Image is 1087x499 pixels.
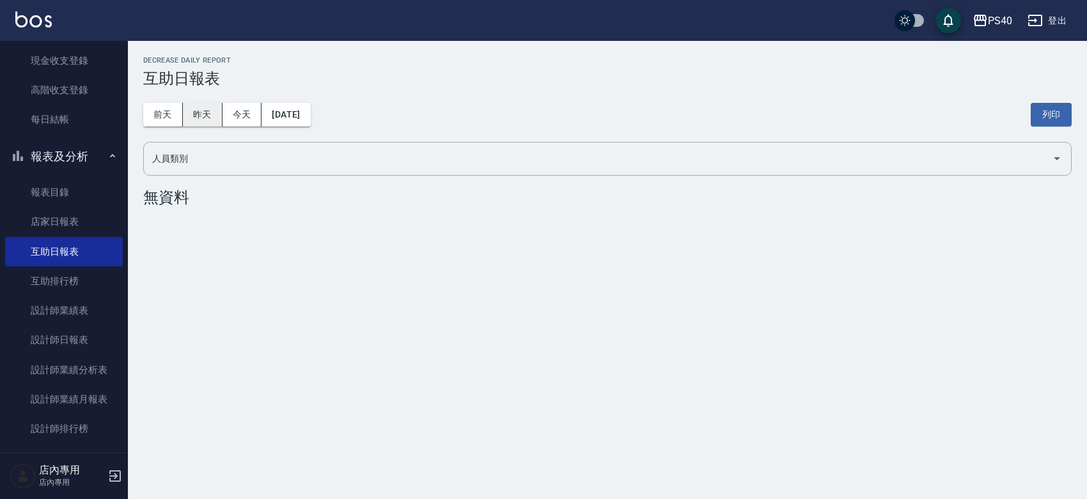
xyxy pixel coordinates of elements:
a: 設計師業績表 [5,296,123,325]
input: 人員名稱 [149,148,1047,170]
a: 設計師排行榜 [5,414,123,443]
a: 報表目錄 [5,178,123,207]
a: 店家日報表 [5,207,123,236]
p: 店內專用 [39,477,104,488]
div: 無資料 [143,188,1072,206]
div: PS40 [988,13,1012,29]
a: 設計師日報表 [5,325,123,355]
button: PS40 [967,8,1017,34]
a: 設計師業績月報表 [5,385,123,414]
a: 服務扣項明細表 [5,443,123,473]
button: 昨天 [183,103,223,127]
a: 互助日報表 [5,237,123,266]
button: 登出 [1022,9,1072,33]
h2: Decrease Daily Report [143,56,1072,65]
button: 列印 [1031,103,1072,127]
img: Logo [15,12,52,27]
a: 每日結帳 [5,105,123,134]
button: [DATE] [262,103,310,127]
a: 設計師業績分析表 [5,355,123,385]
h3: 互助日報表 [143,70,1072,88]
a: 現金收支登錄 [5,46,123,75]
img: Person [10,463,36,489]
h5: 店內專用 [39,464,104,477]
button: Open [1047,148,1067,169]
button: 前天 [143,103,183,127]
button: 今天 [223,103,262,127]
a: 高階收支登錄 [5,75,123,105]
a: 互助排行榜 [5,266,123,296]
button: save [935,8,961,33]
button: 報表及分析 [5,140,123,173]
